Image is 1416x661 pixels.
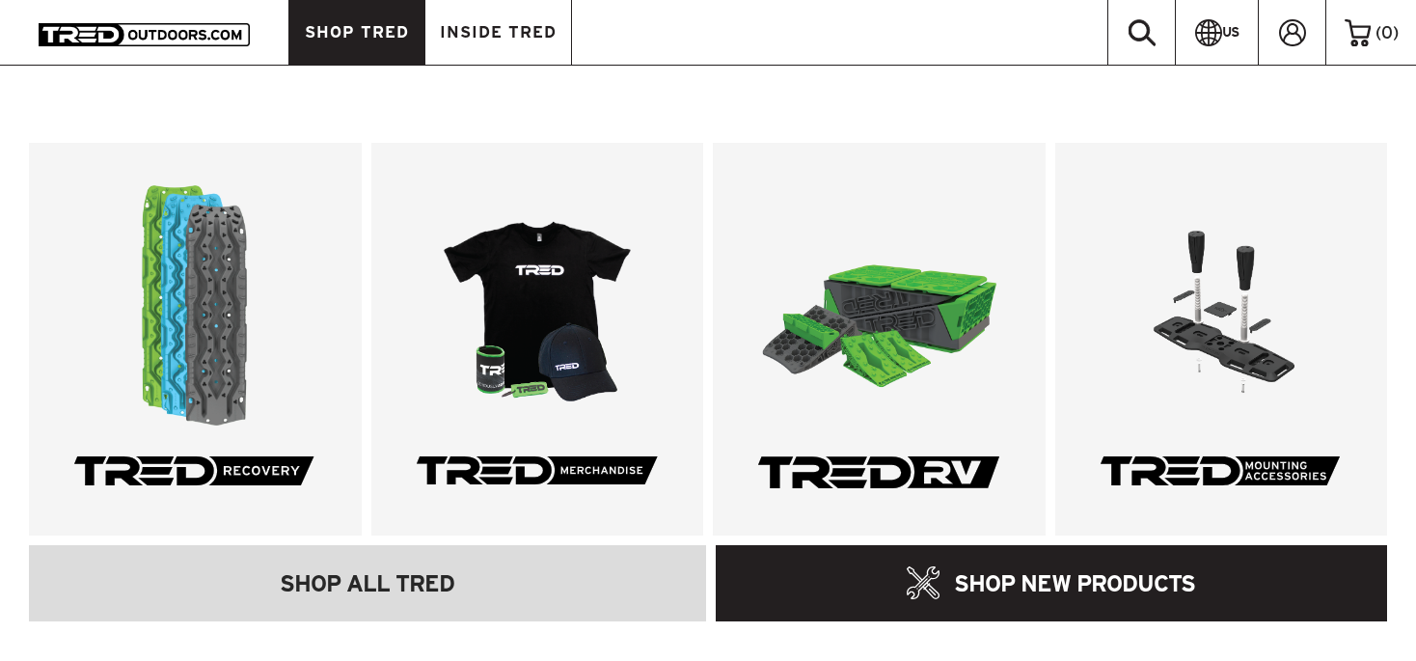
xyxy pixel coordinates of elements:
span: INSIDE TRED [440,24,557,41]
img: TRED Outdoors America [39,23,250,46]
a: SHOP ALL TRED [29,545,706,621]
span: 0 [1381,23,1393,41]
span: ( ) [1375,24,1399,41]
span: SHOP TRED [305,24,409,41]
a: SHOP NEW PRODUCTS [716,545,1388,621]
img: cart-icon [1345,19,1371,46]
